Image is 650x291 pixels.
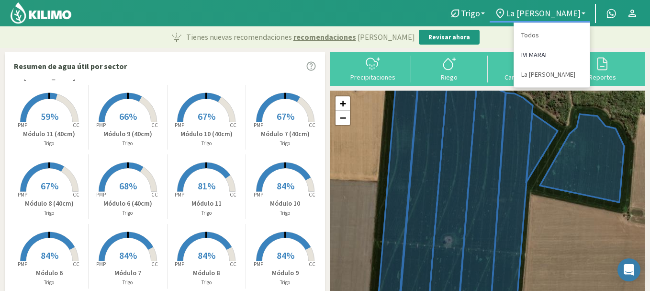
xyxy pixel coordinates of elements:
[168,198,246,209] p: Módulo 11
[41,249,58,261] span: 84%
[293,31,356,43] span: recomendaciones
[488,56,564,81] button: Carga mensual
[10,129,88,139] p: Módulo 11 (40cm)
[514,25,590,45] a: Todos
[41,110,58,122] span: 59%
[10,140,88,148] p: Trigo
[419,30,480,45] button: Revisar ahora
[337,74,408,81] div: Precipitaciones
[246,279,325,287] p: Trigo
[414,74,485,81] div: Riego
[96,191,106,198] tspan: PMP
[73,261,79,268] tspan: CC
[254,261,263,268] tspan: PMP
[14,60,127,72] p: Resumen de agua útil por sector
[335,56,411,81] button: Precipitaciones
[10,1,72,24] img: Kilimo
[246,198,325,209] p: Módulo 10
[168,268,246,278] p: Módulo 8
[277,249,294,261] span: 84%
[246,129,325,139] p: Módulo 7 (40cm)
[41,180,58,192] span: 67%
[89,279,167,287] p: Trigo
[73,122,79,128] tspan: CC
[358,31,415,43] span: [PERSON_NAME]
[428,33,470,42] p: Revisar ahora
[89,140,167,148] p: Trigo
[175,122,184,128] tspan: PMP
[17,191,27,198] tspan: PMP
[10,209,88,217] p: Trigo
[198,110,215,122] span: 67%
[309,191,315,198] tspan: CC
[175,191,184,198] tspan: PMP
[119,249,137,261] span: 84%
[491,74,561,81] div: Carga mensual
[506,8,581,18] span: La [PERSON_NAME]
[119,110,137,122] span: 66%
[567,74,638,81] div: Reportes
[198,249,215,261] span: 84%
[168,209,246,217] p: Trigo
[89,129,167,139] p: Módulo 9 (40cm)
[230,191,236,198] tspan: CC
[336,111,350,125] a: Zoom out
[198,180,215,192] span: 81%
[617,258,640,281] div: Open Intercom Messenger
[514,45,590,65] a: IVI MARAI
[89,268,167,278] p: Módulo 7
[411,56,488,81] button: Riego
[230,122,236,128] tspan: CC
[277,180,294,192] span: 84%
[168,140,246,148] p: Trigo
[254,191,263,198] tspan: PMP
[96,122,106,128] tspan: PMP
[10,198,88,209] p: Módulo 8 (40cm)
[17,261,27,268] tspan: PMP
[73,191,79,198] tspan: CC
[514,65,590,84] a: La [PERSON_NAME]
[168,129,246,139] p: Módulo 10 (40cm)
[309,122,315,128] tspan: CC
[151,191,158,198] tspan: CC
[168,279,246,287] p: Trigo
[175,261,184,268] tspan: PMP
[246,209,325,217] p: Trigo
[461,8,480,18] span: Trigo
[96,261,106,268] tspan: PMP
[10,279,88,287] p: Trigo
[564,56,640,81] button: Reportes
[151,261,158,268] tspan: CC
[89,209,167,217] p: Trigo
[246,268,325,278] p: Módulo 9
[230,261,236,268] tspan: CC
[89,198,167,209] p: Módulo 6 (40cm)
[151,122,158,128] tspan: CC
[336,96,350,111] a: Zoom in
[246,140,325,148] p: Trigo
[277,110,294,122] span: 67%
[10,268,88,278] p: Módulo 6
[17,122,27,128] tspan: PMP
[309,261,315,268] tspan: CC
[186,31,415,43] p: Tienes nuevas recomendaciones
[119,180,137,192] span: 68%
[254,122,263,128] tspan: PMP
